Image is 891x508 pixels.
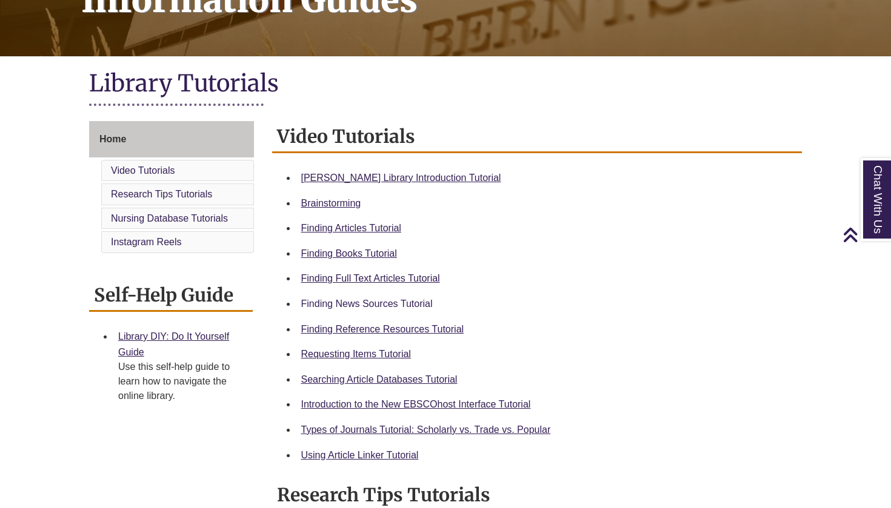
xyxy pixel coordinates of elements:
a: Video Tutorials [111,165,175,176]
a: Requesting Items Tutorial [301,349,411,359]
span: Home [99,134,126,144]
a: Brainstorming [301,198,361,208]
h1: Library Tutorials [89,68,802,101]
div: Use this self-help guide to learn how to navigate the online library. [118,360,243,403]
a: Nursing Database Tutorials [111,213,228,223]
a: Finding News Sources Tutorial [301,299,433,309]
a: Research Tips Tutorials [111,189,212,199]
a: Types of Journals Tutorial: Scholarly vs. Trade vs. Popular [301,424,551,435]
div: Guide Page Menu [89,121,254,256]
a: Back to Top [843,226,888,243]
a: Finding Reference Resources Tutorial [301,324,464,334]
a: Searching Article Databases Tutorial [301,374,458,384]
h2: Video Tutorials [272,121,803,153]
a: Home [89,121,254,157]
a: Library DIY: Do It Yourself Guide [118,331,229,357]
a: Finding Full Text Articles Tutorial [301,273,440,283]
a: Using Article Linker Tutorial [301,450,419,460]
a: Introduction to the New EBSCOhost Interface Tutorial [301,399,531,409]
a: Instagram Reels [111,237,182,247]
a: [PERSON_NAME] Library Introduction Tutorial [301,173,501,183]
a: Finding Articles Tutorial [301,223,401,233]
h2: Self-Help Guide [89,280,253,312]
a: Finding Books Tutorial [301,248,397,259]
